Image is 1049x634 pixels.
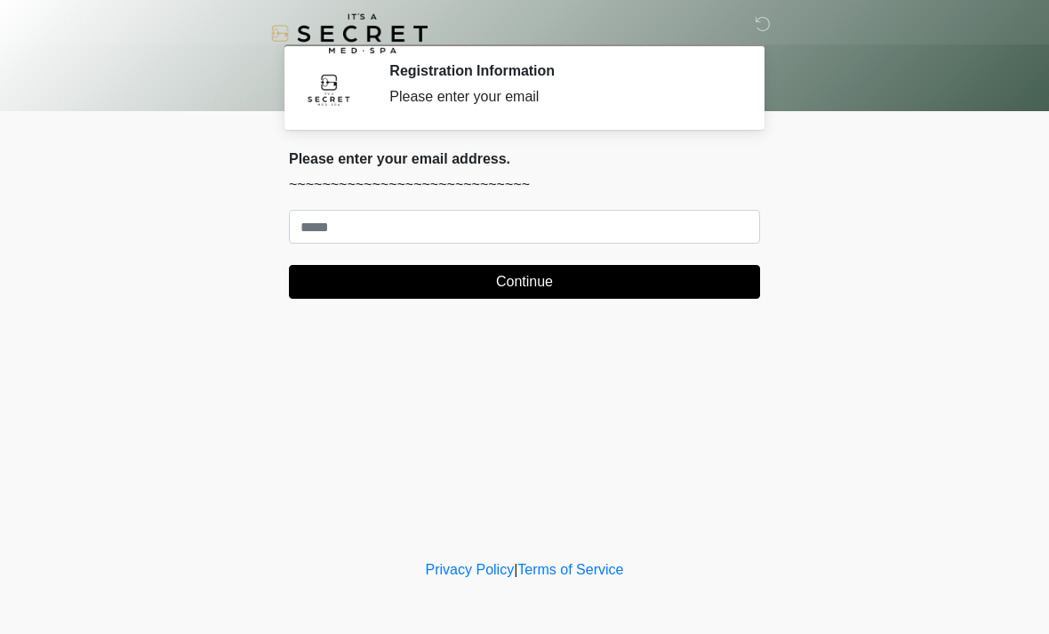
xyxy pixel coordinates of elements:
div: Please enter your email [389,86,733,108]
img: It's A Secret Med Spa Logo [271,13,428,53]
button: Continue [289,265,760,299]
a: | [514,562,517,577]
img: Agent Avatar [302,62,356,116]
p: ~~~~~~~~~~~~~~~~~~~~~~~~~~~~~ [289,174,760,196]
h2: Registration Information [389,62,733,79]
a: Privacy Policy [426,562,515,577]
a: Terms of Service [517,562,623,577]
h2: Please enter your email address. [289,150,760,167]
